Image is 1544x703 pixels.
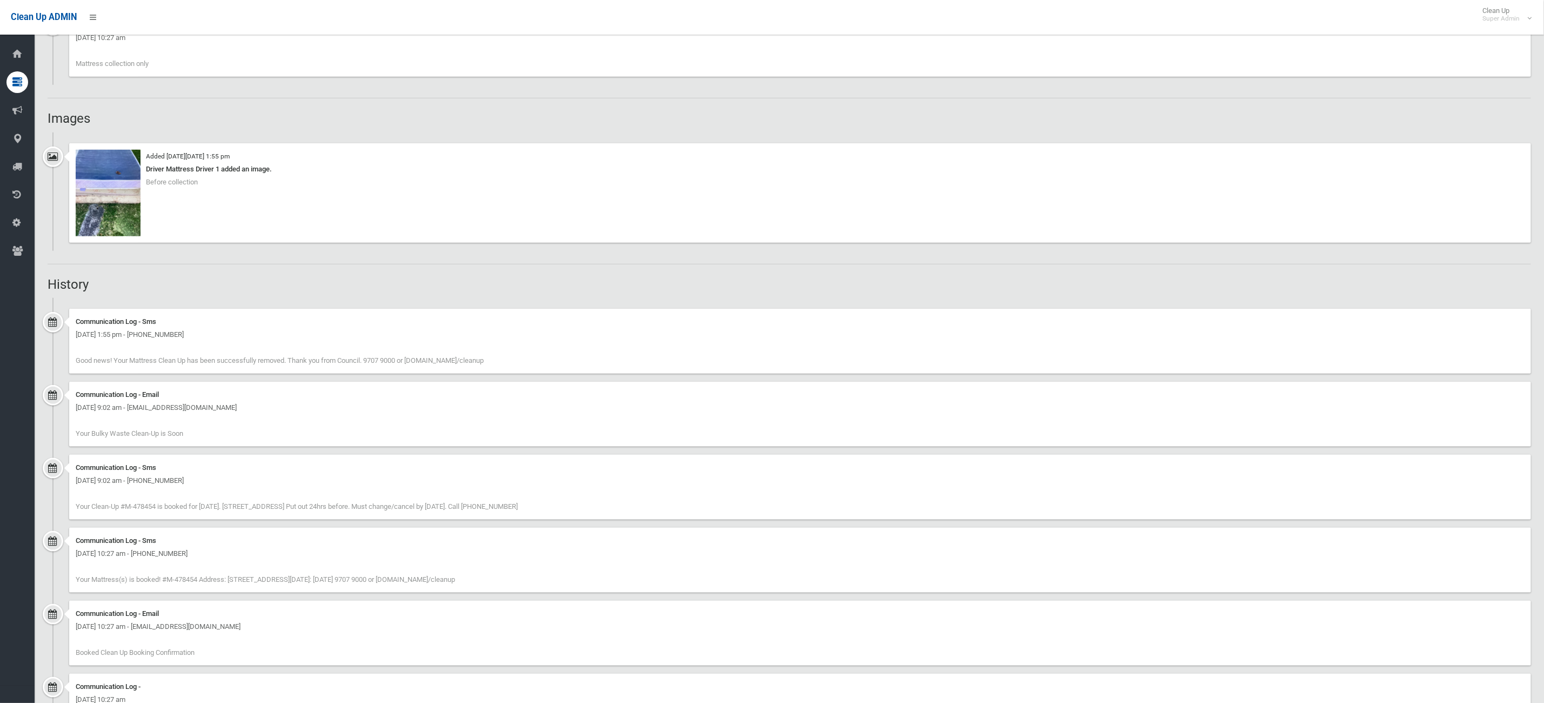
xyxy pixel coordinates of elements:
div: [DATE] 10:27 am - [EMAIL_ADDRESS][DOMAIN_NAME] [76,620,1525,633]
span: Your Mattress(s) is booked! #M-478454 Address: [STREET_ADDRESS][DATE]: [DATE] 9707 9000 or [DOMAI... [76,575,455,583]
span: Your Bulky Waste Clean-Up is Soon [76,429,183,437]
span: Your Clean-Up #M-478454 is booked for [DATE]. [STREET_ADDRESS] Put out 24hrs before. Must change/... [76,502,518,510]
div: [DATE] 1:55 pm - [PHONE_NUMBER] [76,328,1525,341]
div: Communication Log - Email [76,388,1525,401]
div: [DATE] 10:27 am [76,31,1525,44]
div: Communication Log - Sms [76,315,1525,328]
h2: Images [48,111,1531,125]
img: image.jpg [76,150,141,236]
small: Added [DATE][DATE] 1:55 pm [146,152,230,160]
span: Before collection [146,178,198,186]
h2: History [48,277,1531,291]
div: [DATE] 9:02 am - [EMAIL_ADDRESS][DOMAIN_NAME] [76,401,1525,414]
div: [DATE] 10:27 am - [PHONE_NUMBER] [76,547,1525,560]
span: Booked Clean Up Booking Confirmation [76,648,195,656]
span: Clean Up [1477,6,1530,23]
span: Clean Up ADMIN [11,12,77,22]
span: Mattress collection only [76,59,149,68]
div: [DATE] 9:02 am - [PHONE_NUMBER] [76,474,1525,487]
div: Communication Log - Email [76,607,1525,620]
div: Communication Log - Sms [76,461,1525,474]
div: Communication Log - Sms [76,534,1525,547]
small: Super Admin [1482,15,1520,23]
span: Good news! Your Mattress Clean Up has been successfully removed. Thank you from Council. 9707 900... [76,356,484,364]
div: Communication Log - [76,680,1525,693]
div: Driver Mattress Driver 1 added an image. [76,163,1525,176]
